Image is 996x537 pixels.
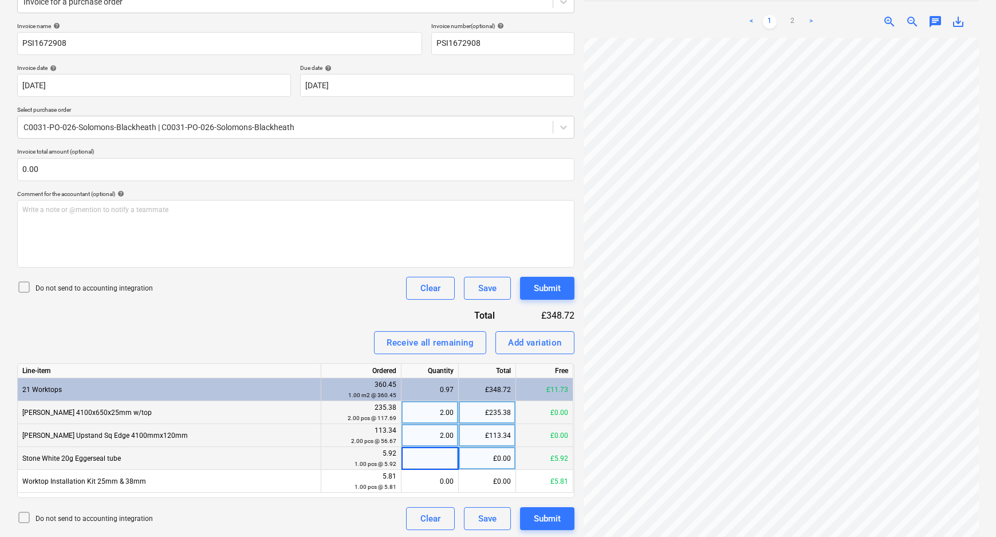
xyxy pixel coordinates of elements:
div: Clear [420,281,440,296]
span: chat [928,15,942,29]
div: 5.81 [326,471,396,492]
div: Ordered [321,364,401,378]
button: Submit [520,507,574,530]
small: 1.00 pcs @ 5.81 [355,484,396,490]
p: Select purchase order [17,106,574,116]
input: Due date not specified [300,74,574,97]
div: Total [426,309,514,322]
span: zoom_out [906,15,919,29]
div: 113.34 [326,425,396,446]
div: [PERSON_NAME] Upstand Sq Edge 4100mmx120mm [18,424,321,447]
div: £11.73 [516,378,573,401]
div: Receive all remaining [387,335,474,350]
button: Save [464,277,511,300]
span: help [115,190,124,197]
input: Invoice name [17,32,422,55]
button: Add variation [495,331,574,354]
small: 1.00 pcs @ 5.92 [355,461,396,467]
div: Invoice date [17,64,291,72]
button: Clear [406,507,455,530]
div: £113.34 [459,424,516,447]
p: Invoice total amount (optional) [17,148,574,158]
div: Invoice name [17,22,422,30]
div: 2.00 [406,424,454,447]
div: 0.00 [406,470,454,493]
iframe: Chat Widget [939,482,996,537]
div: [PERSON_NAME] 4100x650x25mm w/top [18,401,321,424]
div: Stone White 20g Eggerseal tube [18,447,321,470]
div: Comment for the accountant (optional) [17,190,574,198]
a: Page 1 is your current page [763,15,777,29]
small: 2.00 pcs @ 56.67 [351,438,396,444]
small: 1.00 m2 @ 360.45 [348,392,396,398]
div: £0.00 [516,424,573,447]
div: Invoice number (optional) [431,22,574,30]
div: £348.72 [459,378,516,401]
div: Submit [534,511,561,526]
div: 360.45 [326,379,396,401]
button: Clear [406,277,455,300]
div: £0.00 [516,401,573,424]
span: save_alt [951,15,965,29]
span: 21 Worktops [22,386,62,394]
div: £5.92 [516,447,573,470]
input: Invoice number [431,32,574,55]
span: help [322,65,332,72]
button: Receive all remaining [374,331,486,354]
div: Quantity [401,364,459,378]
p: Do not send to accounting integration [36,284,153,293]
div: 5.92 [326,448,396,469]
a: Previous page [745,15,758,29]
div: 0.97 [406,378,454,401]
p: Do not send to accounting integration [36,514,153,524]
a: Page 2 [786,15,800,29]
input: Invoice date not specified [17,74,291,97]
span: zoom_in [883,15,896,29]
div: Add variation [508,335,562,350]
span: help [48,65,57,72]
span: help [495,22,504,29]
div: 2.00 [406,401,454,424]
span: help [51,22,60,29]
a: Next page [804,15,818,29]
small: 2.00 pcs @ 117.69 [348,415,396,421]
input: Invoice total amount (optional) [17,158,574,181]
div: £0.00 [459,470,516,493]
div: £0.00 [459,447,516,470]
div: Free [516,364,573,378]
div: £5.81 [516,470,573,493]
div: Save [478,281,497,296]
div: Save [478,511,497,526]
button: Submit [520,277,574,300]
div: Total [459,364,516,378]
div: Line-item [18,364,321,378]
div: 235.38 [326,402,396,424]
button: Save [464,507,511,530]
div: Due date [300,64,574,72]
div: £348.72 [514,309,574,322]
div: £235.38 [459,401,516,424]
div: Worktop Installation Kit 25mm & 38mm [18,470,321,493]
div: Submit [534,281,561,296]
div: Clear [420,511,440,526]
